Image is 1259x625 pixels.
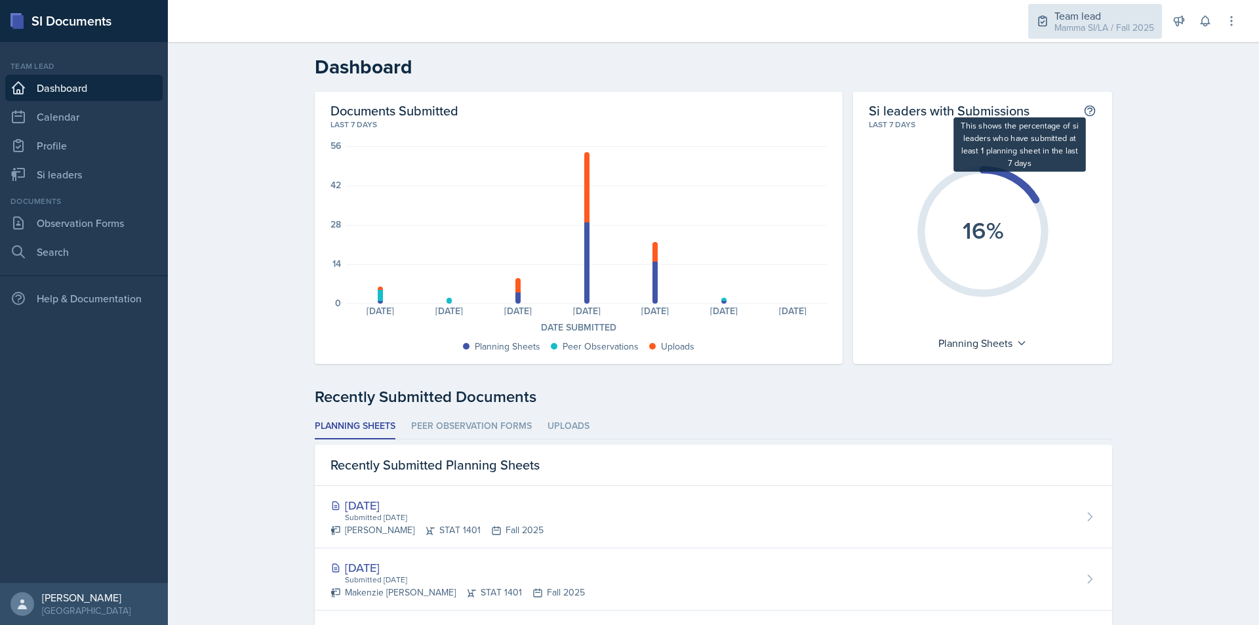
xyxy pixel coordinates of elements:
div: [GEOGRAPHIC_DATA] [42,604,130,617]
a: Calendar [5,104,163,130]
div: [DATE] [346,306,415,315]
div: 42 [330,180,341,190]
div: Documents [5,195,163,207]
div: Mamma SI/LA / Fall 2025 [1054,21,1154,35]
div: [PERSON_NAME] [42,591,130,604]
div: Help & Documentation [5,285,163,312]
div: Last 7 days [330,119,827,131]
div: Recently Submitted Planning Sheets [315,445,1112,486]
div: Planning Sheets [932,333,1033,353]
a: Dashboard [5,75,163,101]
div: Submitted [DATE] [344,574,585,586]
div: Uploads [661,340,694,353]
li: Peer Observation Forms [411,414,532,439]
div: Team lead [5,60,163,72]
div: [DATE] [552,306,621,315]
text: 16% [962,213,1003,247]
div: 0 [335,298,341,308]
div: Submitted [DATE] [344,512,544,523]
div: Planning Sheets [475,340,540,353]
a: Profile [5,132,163,159]
div: [DATE] [330,496,544,514]
div: 56 [330,141,341,150]
h2: Si leaders with Submissions [869,102,1029,119]
a: Si leaders [5,161,163,188]
h2: Dashboard [315,55,1112,79]
h2: Documents Submitted [330,102,827,119]
div: [DATE] [621,306,690,315]
div: Peer Observations [563,340,639,353]
div: [DATE] [415,306,484,315]
a: Observation Forms [5,210,163,236]
div: 14 [332,259,341,268]
a: [DATE] Submitted [DATE] Makenzie [PERSON_NAME]STAT 1401Fall 2025 [315,548,1112,611]
li: Planning Sheets [315,414,395,439]
a: Search [5,239,163,265]
div: Makenzie [PERSON_NAME] STAT 1401 Fall 2025 [330,586,585,599]
div: [PERSON_NAME] STAT 1401 Fall 2025 [330,523,544,537]
div: [DATE] [690,306,759,315]
div: Date Submitted [330,321,827,334]
div: 28 [330,220,341,229]
div: [DATE] [484,306,553,315]
div: [DATE] [759,306,828,315]
div: Recently Submitted Documents [315,385,1112,409]
a: [DATE] Submitted [DATE] [PERSON_NAME]STAT 1401Fall 2025 [315,486,1112,548]
li: Uploads [548,414,590,439]
div: [DATE] [330,559,585,576]
div: Team lead [1054,8,1154,24]
div: Last 7 days [869,119,1096,131]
